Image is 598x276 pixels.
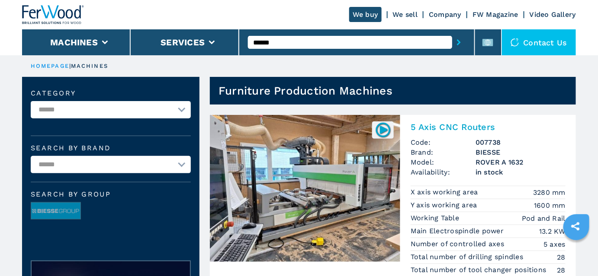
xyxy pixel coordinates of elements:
[452,32,466,52] button: submit-button
[530,10,576,19] a: Video Gallery
[31,191,191,198] span: Search by group
[210,115,400,262] img: 5 Axis CNC Routers BIESSE ROVER A 1632
[411,167,476,177] span: Availability:
[565,216,586,237] a: sharethis
[476,167,566,177] span: in stock
[31,90,191,97] label: Category
[161,37,205,48] button: Services
[511,38,519,47] img: Contact us
[411,213,462,223] p: Working Table
[411,157,476,167] span: Model:
[50,37,98,48] button: Machines
[476,147,566,157] h3: BIESSE
[411,147,476,157] span: Brand:
[544,239,566,249] em: 5 axes
[557,252,566,262] em: 28
[349,7,382,22] a: We buy
[31,145,191,152] label: Search by brand
[539,226,566,236] em: 13.2 KW
[429,10,461,19] a: Company
[476,157,566,167] h3: ROVER A 1632
[411,252,526,262] p: Total number of drilling spindles
[411,137,476,147] span: Code:
[473,10,518,19] a: FW Magazine
[69,63,71,69] span: |
[522,213,566,223] em: Pod and Rail
[533,187,566,197] em: 3280 mm
[411,239,507,249] p: Number of controlled axes
[31,63,69,69] a: HOMEPAGE
[219,84,392,98] h1: Furniture Production Machines
[31,203,80,220] img: image
[534,200,566,210] em: 1600 mm
[502,29,576,55] div: Contact us
[557,265,566,275] em: 28
[375,121,392,138] img: 007738
[22,5,84,24] img: Ferwood
[561,237,592,270] iframe: Chat
[393,10,418,19] a: We sell
[411,187,480,197] p: X axis working area
[411,200,479,210] p: Y axis working area
[411,122,566,132] h2: 5 Axis CNC Routers
[476,137,566,147] h3: 007738
[71,62,108,70] p: machines
[411,226,506,236] p: Main Electrospindle power
[411,265,549,275] p: Total number of tool changer positions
